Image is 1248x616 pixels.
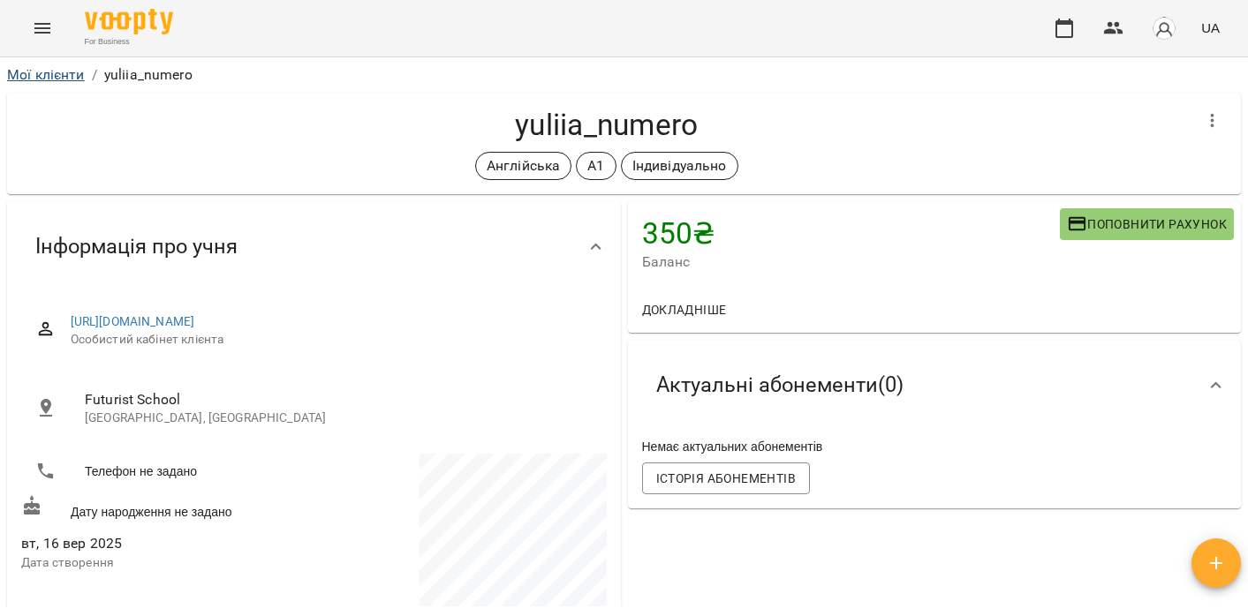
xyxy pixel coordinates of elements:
[21,454,310,489] li: Телефон не задано
[71,314,195,328] a: [URL][DOMAIN_NAME]
[104,64,193,86] p: yuliia_numero
[642,215,1060,252] h4: 350 ₴
[475,152,571,180] div: Англійська
[639,434,1231,459] div: Немає актуальних абонементів
[71,331,593,349] span: Особистий кабінет клієнта
[1152,16,1176,41] img: avatar_s.png
[21,554,310,572] p: Дата створення
[21,7,64,49] button: Menu
[1060,208,1234,240] button: Поповнити рахунок
[656,468,796,489] span: Історія абонементів
[487,155,560,177] p: Англійська
[642,252,1060,273] span: Баланс
[85,389,593,410] span: Futurist School
[85,9,173,34] img: Voopty Logo
[632,155,727,177] p: Індивідуально
[621,152,738,180] div: Індивідуально
[576,152,616,180] div: А1
[7,66,85,83] a: Мої клієнти
[642,462,810,494] button: Історія абонементів
[85,36,173,48] span: For Business
[656,372,904,399] span: Актуальні абонементи ( 0 )
[21,533,310,554] span: вт, 16 вер 2025
[7,201,621,292] div: Інформація про учня
[85,409,593,427] p: [GEOGRAPHIC_DATA], [GEOGRAPHIC_DATA]
[1194,11,1227,44] button: UA
[642,299,727,320] span: Докладніше
[628,340,1242,431] div: Актуальні абонементи(0)
[1201,19,1220,37] span: UA
[21,107,1191,143] h4: yuliia_numero
[35,233,238,260] span: Інформація про учня
[7,64,1241,86] nav: breadcrumb
[587,155,604,177] p: А1
[18,492,314,524] div: Дату народження не задано
[1067,214,1227,235] span: Поповнити рахунок
[635,294,734,326] button: Докладніше
[92,64,97,86] li: /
